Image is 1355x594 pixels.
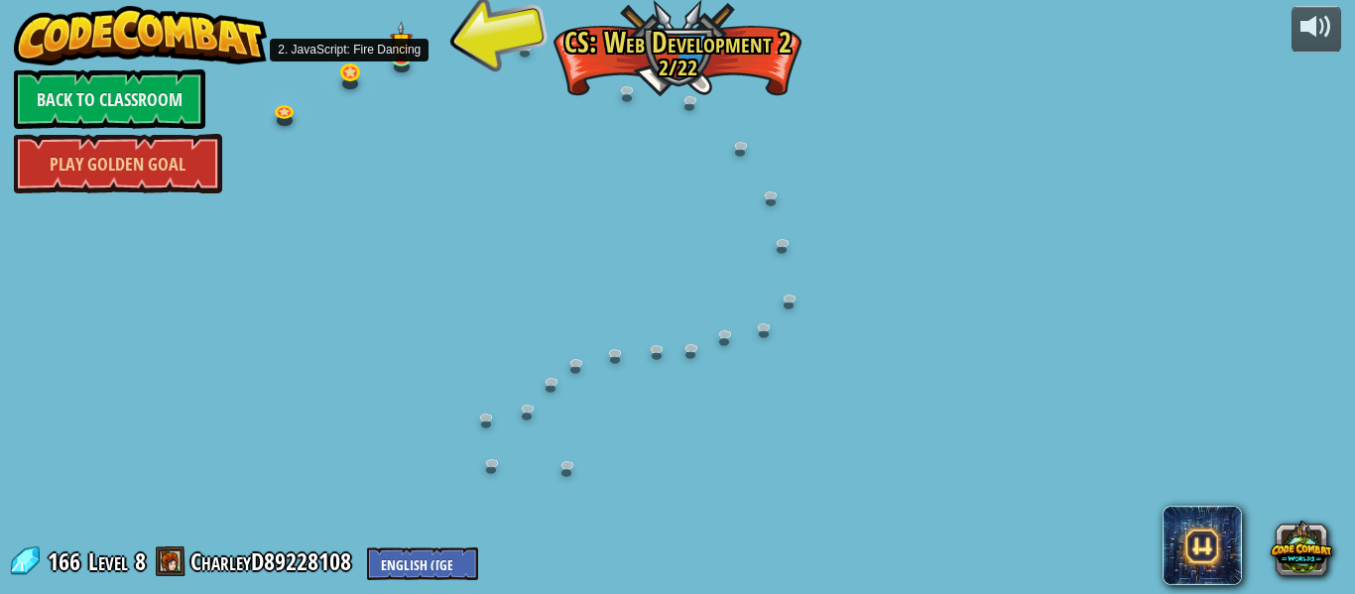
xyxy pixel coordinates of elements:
a: Back to Classroom [14,69,205,129]
span: 8 [135,545,146,577]
a: Play Golden Goal [14,134,222,193]
img: level-banner-started.png [390,21,413,59]
button: Adjust volume [1292,6,1341,53]
span: Level [88,545,128,578]
span: 166 [48,545,86,577]
img: CodeCombat - Learn how to code by playing a game [14,6,268,65]
a: CharleyD89228108 [190,545,357,577]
